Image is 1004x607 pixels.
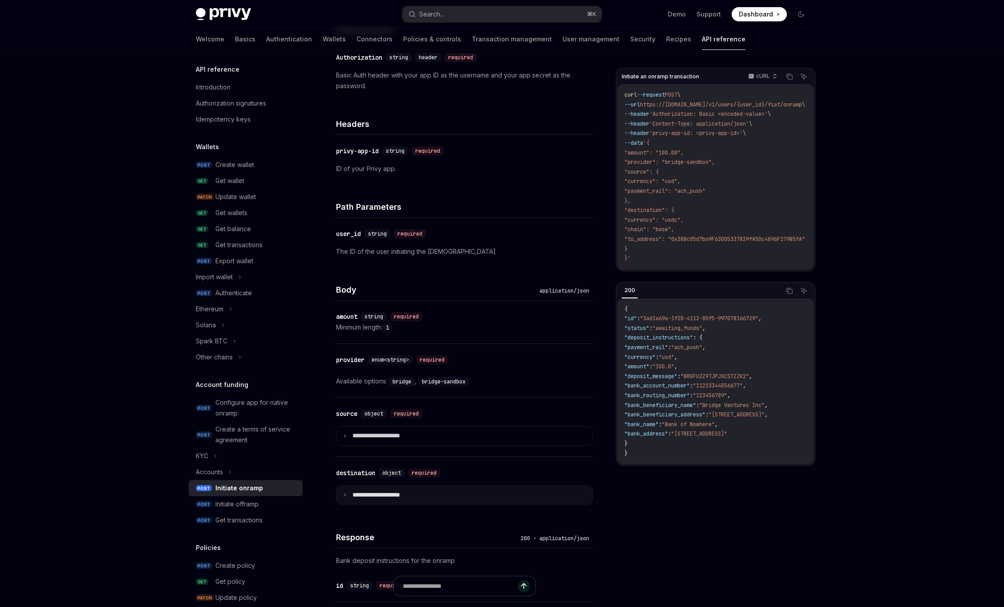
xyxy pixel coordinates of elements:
h4: Body [336,284,536,296]
span: string [389,54,408,61]
a: GETGet balance [189,221,303,237]
span: "status" [624,325,649,332]
div: privy-app-id [336,147,379,155]
a: GETGet wallet [189,173,303,189]
span: : [690,392,693,399]
code: 1 [382,323,393,332]
a: Support [696,10,721,19]
div: Export wallet [215,256,253,266]
div: Authorization [336,53,382,62]
div: Create policy [215,560,255,571]
span: \ [802,101,805,108]
span: POST [196,405,212,411]
span: object [382,469,401,477]
span: "deposit_instructions" [624,334,693,341]
button: cURL [743,69,781,84]
span: : [637,315,640,322]
div: Idempotency keys [196,114,251,125]
span: POST [196,258,212,265]
span: "amount" [624,363,649,370]
h5: API reference [196,64,239,75]
span: "amount": "100.00", [624,149,684,156]
span: string [364,313,383,320]
div: KYC [196,451,208,461]
h4: Response [336,531,517,543]
div: Get transactions [215,240,263,250]
span: , [727,392,730,399]
div: Create a terms of service agreement [215,424,297,445]
div: required [390,312,422,321]
div: Available options: [336,376,593,387]
a: GETGet transactions [189,237,303,253]
span: : [690,382,693,389]
span: "currency" [624,354,656,361]
span: , [765,402,768,409]
span: , [715,421,718,428]
div: required [445,53,477,62]
a: POSTGet transactions [189,512,303,528]
button: Send message [518,580,530,592]
a: Authentication [266,29,312,50]
span: 'Authorization: Basic <encoded-value>' [649,110,768,118]
div: Get transactions [215,515,263,526]
span: "3a61a69a-1f20-4113-85f5-997078166729" [640,315,758,322]
span: , [758,315,761,322]
button: Toggle dark mode [794,7,808,21]
span: GET [196,578,208,585]
div: required [394,229,426,238]
a: POSTAuthenticate [189,285,303,301]
span: "[STREET_ADDRESS]" [708,411,765,418]
span: POST [196,290,212,297]
a: Authorization signatures [189,95,303,111]
span: GET [196,178,208,184]
a: POSTInitiate onramp [189,480,303,496]
div: source [336,409,357,418]
span: Dashboard [739,10,773,19]
code: bridge [389,377,415,386]
span: 'Content-Type: application/json' [649,120,749,127]
a: POSTCreate policy [189,558,303,574]
span: "to_address": "0x38Bc05d7b69F63D05337829fA5Dc4896F179B5fA" [624,236,805,243]
span: , [765,411,768,418]
span: Initiate an onramp transaction [622,73,699,80]
div: provider [336,355,364,364]
div: 200 [622,285,638,296]
span: , [702,325,705,332]
a: Idempotency keys [189,111,303,127]
button: Copy the contents from the code block [784,71,795,82]
span: "123456789" [693,392,727,399]
h4: Path Parameters [336,201,593,213]
h5: Account funding [196,379,248,390]
span: POST [196,501,212,508]
span: "11223344556677" [693,382,743,389]
span: : [677,373,680,380]
span: https://[DOMAIN_NAME]/v1/users/{user_id}/fiat/onramp [640,101,802,108]
p: Basic Auth header with your app ID as the username and your app secret as the password. [336,70,593,91]
span: "bank_name" [624,421,659,428]
div: Introduction [196,82,231,93]
div: Initiate offramp [215,499,259,509]
span: POST [196,562,212,569]
div: Get balance [215,224,251,234]
div: required [408,468,440,477]
a: Demo [668,10,686,19]
span: POST [196,517,212,524]
span: \ [768,110,771,118]
span: object [364,410,383,417]
span: "currency": "usd", [624,178,680,185]
div: Accounts [196,467,223,477]
a: Dashboard [732,7,787,21]
span: : [656,354,659,361]
span: , [702,344,705,351]
div: , [389,376,418,387]
span: "ach_push" [671,344,702,351]
span: "id" [624,315,637,322]
span: : [668,344,671,351]
button: Copy the contents from the code block [784,285,795,297]
a: Connectors [356,29,393,50]
a: POSTInitiate offramp [189,496,303,512]
span: : [649,325,652,332]
button: Search...⌘K [402,6,602,22]
div: amount [336,312,357,321]
span: GET [196,242,208,249]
